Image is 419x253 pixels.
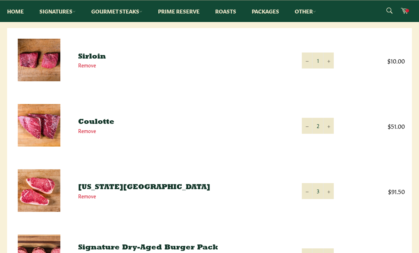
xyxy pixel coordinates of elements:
button: Increase item quantity by one [323,118,334,134]
a: Remove [78,192,96,199]
button: Reduce item quantity by one [302,53,312,68]
a: Remove [78,127,96,134]
a: Signatures [32,0,83,22]
button: Increase item quantity by one [323,183,334,199]
a: Gourmet Steaks [84,0,149,22]
a: Packages [245,0,286,22]
span: $10.00 [348,56,405,65]
button: Reduce item quantity by one [302,183,312,199]
a: Signature Dry-Aged Burger Pack [78,244,218,251]
a: Other [288,0,323,22]
img: New York Strip [18,169,60,212]
a: [US_STATE][GEOGRAPHIC_DATA] [78,184,210,191]
button: Reduce item quantity by one [302,118,312,134]
a: Coulotte [78,119,114,126]
button: Increase item quantity by one [323,53,334,68]
span: $91.50 [348,187,405,195]
a: Sirloin [78,53,106,60]
img: Sirloin [18,39,60,81]
img: Coulotte [18,104,60,147]
a: Prime Reserve [151,0,207,22]
span: $51.00 [348,122,405,130]
a: Remove [78,61,96,68]
a: Roasts [208,0,243,22]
